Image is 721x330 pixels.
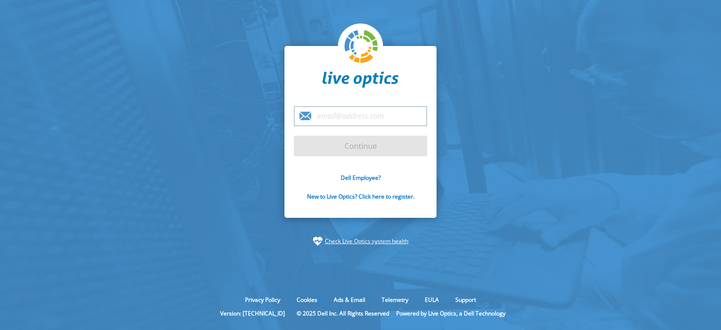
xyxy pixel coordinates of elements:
[345,30,378,64] img: liveoptics-logo.svg
[290,296,324,304] a: Cookies
[307,192,414,200] a: New to Live Optics? Click here to register.
[294,106,427,126] input: email@address.com
[375,296,415,304] a: Telemetry
[327,296,372,304] a: Ads & Email
[418,296,446,304] a: EULA
[341,174,381,182] a: Dell Employee?
[325,237,408,246] a: Check Live Optics system health
[322,71,399,88] img: liveoptics-word.svg
[292,309,394,317] li: © 2025 Dell Inc. All Rights Reserved
[448,296,483,304] a: Support
[396,309,506,317] li: Powered by Live Optics, a Dell Technology
[313,237,322,246] img: status-check-icon.svg
[238,296,287,304] a: Privacy Policy
[215,309,290,317] li: Version: [TECHNICAL_ID]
